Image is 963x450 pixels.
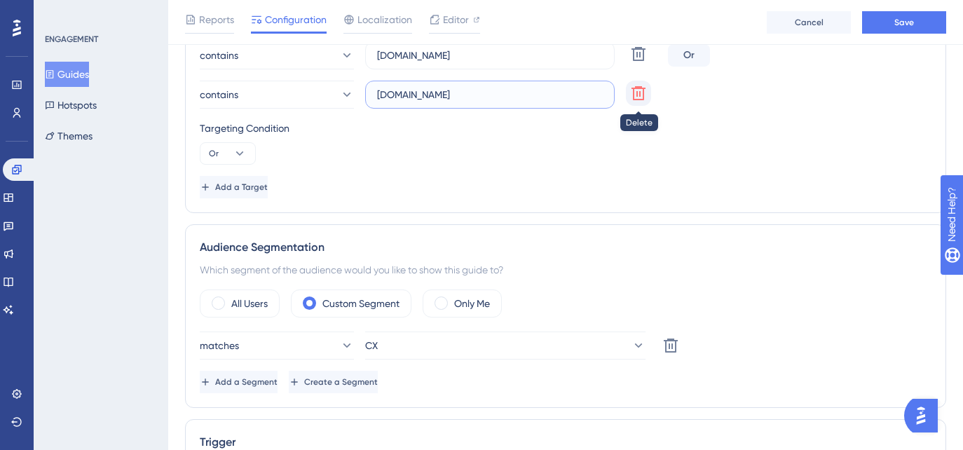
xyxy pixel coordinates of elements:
[443,11,469,28] span: Editor
[45,123,93,149] button: Themes
[231,295,268,312] label: All Users
[795,17,824,28] span: Cancel
[200,371,278,393] button: Add a Segment
[199,11,234,28] span: Reports
[200,81,354,109] button: contains
[357,11,412,28] span: Localization
[365,337,378,354] span: CX
[200,47,238,64] span: contains
[894,17,914,28] span: Save
[322,295,399,312] label: Custom Segment
[767,11,851,34] button: Cancel
[45,34,98,45] div: ENGAGEMENT
[45,62,89,87] button: Guides
[200,41,354,69] button: contains
[215,182,268,193] span: Add a Target
[377,48,603,63] input: yourwebsite.com/path
[200,86,238,103] span: contains
[215,376,278,388] span: Add a Segment
[904,395,946,437] iframe: UserGuiding AI Assistant Launcher
[304,376,378,388] span: Create a Segment
[377,87,603,102] input: yourwebsite.com/path
[200,176,268,198] button: Add a Target
[365,332,646,360] button: CX
[200,120,931,137] div: Targeting Condition
[862,11,946,34] button: Save
[200,142,256,165] button: Or
[200,261,931,278] div: Which segment of the audience would you like to show this guide to?
[454,295,490,312] label: Only Me
[200,332,354,360] button: matches
[209,148,219,159] span: Or
[200,239,931,256] div: Audience Segmentation
[668,44,710,67] div: Or
[289,371,378,393] button: Create a Segment
[45,93,97,118] button: Hotspots
[200,337,239,354] span: matches
[265,11,327,28] span: Configuration
[33,4,88,20] span: Need Help?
